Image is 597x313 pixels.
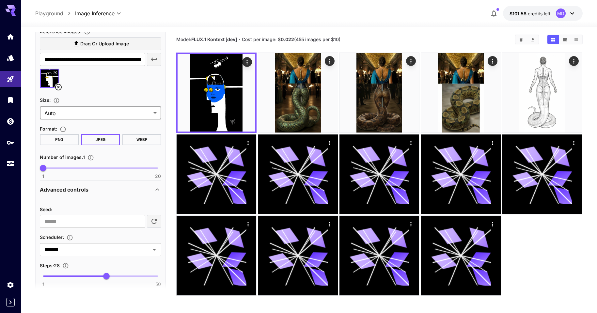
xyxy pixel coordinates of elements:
b: 0.022 [281,37,294,42]
div: Playground [7,75,14,83]
button: Select the method used to control the image generation process. Different schedulers influence ho... [64,234,76,241]
div: Actions [244,219,253,229]
span: Reference Images : [40,29,81,34]
button: WEBP [122,134,161,145]
div: Actions [569,56,579,66]
span: Seed : [40,207,52,212]
span: Auto [44,109,151,117]
img: Z [258,53,338,133]
div: Actions [406,219,416,229]
button: Clear Images [515,35,527,44]
p: Advanced controls [40,186,88,194]
button: JPEG [81,134,120,145]
button: Show images in list view [571,35,582,44]
button: Open [150,245,159,254]
div: Actions [488,219,497,229]
p: · [239,36,240,43]
img: 9k= [339,53,419,133]
span: Model: [176,37,237,42]
img: 9k= [421,53,501,133]
div: API Keys [7,138,14,147]
span: $101.58 [510,11,528,16]
div: Actions [488,56,497,66]
button: $101.58453MD [503,6,583,21]
button: Choose the file format for the output image. [57,126,69,133]
nav: breadcrumb [35,9,75,17]
div: Actions [325,138,335,148]
div: Actions [243,57,252,67]
span: 50 [155,281,161,288]
button: Expand sidebar [6,298,15,306]
div: Usage [7,160,14,168]
span: 1 [42,281,44,288]
button: Adjust the dimensions of the generated image by specifying its width and height in pixels, or sel... [51,97,62,104]
label: Drag or upload image [40,37,161,51]
div: Actions [325,219,335,229]
span: Cost per image: $ (455 images per $10) [242,37,340,42]
div: Actions [406,56,416,66]
span: Steps : 28 [40,263,60,268]
div: MD [556,8,566,18]
button: Download All [527,35,539,44]
button: Specify how many images to generate in a single request. Each image generation will be charged se... [85,154,97,161]
div: Actions [325,56,335,66]
a: Playground [35,9,63,17]
button: Set the number of denoising steps used to refine the image. More steps typically lead to higher q... [60,262,71,269]
button: Show images in video view [559,35,571,44]
div: Advanced controls [40,182,161,197]
span: 1 [42,173,44,180]
div: Actions [406,138,416,148]
div: Actions [569,138,579,148]
div: Models [7,54,14,62]
button: Show images in grid view [547,35,559,44]
span: Scheduler : [40,234,64,240]
span: Size : [40,97,51,103]
span: credits left [528,11,551,16]
div: Wallet [7,117,14,125]
div: Actions [244,138,253,148]
div: Home [7,33,14,41]
span: Number of images : 1 [40,154,85,160]
div: Settings [7,281,14,289]
img: 9k= [502,53,582,133]
span: Image Inference [75,9,115,17]
b: FLUX.1 Kontext [dev] [191,37,237,42]
div: Show images in grid viewShow images in video viewShow images in list view [547,35,583,44]
span: 20 [155,173,161,180]
span: Format : [40,126,57,132]
span: Drag or upload image [80,40,129,48]
img: 9k= [178,54,255,132]
div: Clear ImagesDownload All [515,35,539,44]
div: $101.58453 [510,10,551,17]
button: PNG [40,134,79,145]
div: Library [7,96,14,104]
button: Upload a reference image to guide the result. This is needed for Image-to-Image or Inpainting. Su... [81,28,93,35]
div: Actions [488,138,497,148]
